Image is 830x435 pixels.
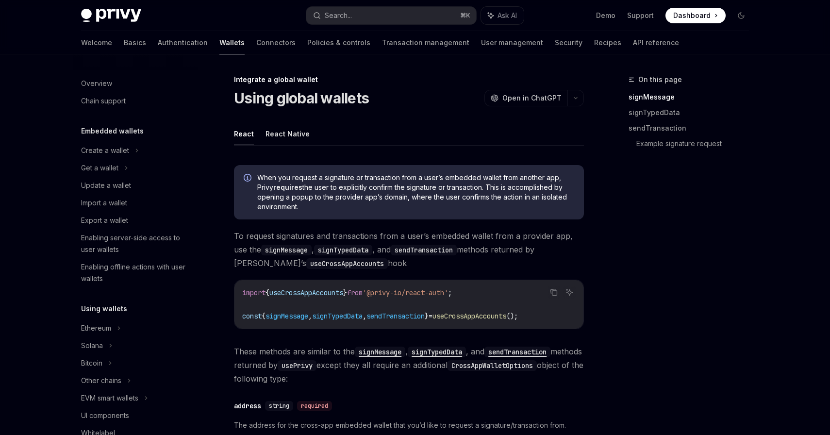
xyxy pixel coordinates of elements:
code: signMessage [261,245,312,255]
h5: Using wallets [81,303,127,315]
span: sendTransaction [366,312,425,320]
span: import [242,288,266,297]
button: React Native [266,122,310,145]
span: ; [448,288,452,297]
a: sendTransaction [484,347,550,356]
div: address [234,401,261,411]
div: Create a wallet [81,145,129,156]
a: Import a wallet [73,194,198,212]
a: Enabling server-side access to user wallets [73,229,198,258]
span: Open in ChatGPT [502,93,562,103]
a: Update a wallet [73,177,198,194]
span: Dashboard [673,11,711,20]
svg: Info [244,174,253,184]
div: Bitcoin [81,357,102,369]
code: sendTransaction [391,245,457,255]
div: Solana [81,340,103,351]
strong: requires [273,183,302,191]
a: Policies & controls [307,31,370,54]
a: Security [555,31,582,54]
a: Recipes [594,31,621,54]
div: Enabling offline actions with user wallets [81,261,192,284]
button: Search...⌘K [306,7,476,24]
button: Open in ChatGPT [484,90,567,106]
div: Chain support [81,95,126,107]
div: EVM smart wallets [81,392,138,404]
span: , [363,312,366,320]
span: string [269,402,289,410]
a: Wallets [219,31,245,54]
button: Ask AI [481,7,524,24]
button: Toggle dark mode [733,8,749,23]
a: Authentication [158,31,208,54]
span: On this page [638,74,682,85]
button: Copy the contents from the code block [548,286,560,299]
div: required [297,401,332,411]
span: } [425,312,429,320]
span: When you request a signature or transaction from a user’s embedded wallet from another app, Privy... [257,173,574,212]
a: Example signature request [636,136,757,151]
div: Search... [325,10,352,21]
a: Export a wallet [73,212,198,229]
a: Chain support [73,92,198,110]
a: signTypedData [629,105,757,120]
div: Other chains [81,375,121,386]
div: Update a wallet [81,180,131,191]
span: , [308,312,312,320]
span: signMessage [266,312,308,320]
button: React [234,122,254,145]
span: { [266,288,269,297]
span: useCrossAppAccounts [432,312,506,320]
button: Ask AI [563,286,576,299]
div: Integrate a global wallet [234,75,584,84]
span: Ask AI [498,11,517,20]
a: Welcome [81,31,112,54]
span: To request signatures and transactions from a user’s embedded wallet from a provider app, use the... [234,229,584,270]
code: signTypedData [314,245,372,255]
code: sendTransaction [484,347,550,357]
h1: Using global wallets [234,89,369,107]
a: Connectors [256,31,296,54]
a: UI components [73,407,198,424]
a: Overview [73,75,198,92]
a: signMessage [629,89,757,105]
code: signTypedData [408,347,466,357]
a: Support [627,11,654,20]
div: Overview [81,78,112,89]
span: '@privy-io/react-auth' [363,288,448,297]
div: Enabling server-side access to user wallets [81,232,192,255]
span: useCrossAppAccounts [269,288,343,297]
a: signMessage [355,347,405,356]
span: from [347,288,363,297]
img: dark logo [81,9,141,22]
span: signTypedData [312,312,363,320]
span: } [343,288,347,297]
a: sendTransaction [629,120,757,136]
span: const [242,312,262,320]
a: signTypedData [408,347,466,356]
a: API reference [633,31,679,54]
span: = [429,312,432,320]
span: (); [506,312,518,320]
div: Ethereum [81,322,111,334]
a: Dashboard [665,8,726,23]
code: CrossAppWalletOptions [448,360,537,371]
a: Demo [596,11,615,20]
div: Import a wallet [81,197,127,209]
span: ⌘ K [460,12,470,19]
a: Enabling offline actions with user wallets [73,258,198,287]
a: Basics [124,31,146,54]
span: { [262,312,266,320]
code: signMessage [355,347,405,357]
a: User management [481,31,543,54]
div: UI components [81,410,129,421]
code: usePrivy [278,360,316,371]
div: Get a wallet [81,162,118,174]
code: useCrossAppAccounts [306,258,388,269]
span: These methods are similar to the , , and methods returned by except they all require an additiona... [234,345,584,385]
span: The address for the cross-app embedded wallet that you’d like to request a signature/transaction ... [234,419,584,431]
div: Export a wallet [81,215,128,226]
a: Transaction management [382,31,469,54]
h5: Embedded wallets [81,125,144,137]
